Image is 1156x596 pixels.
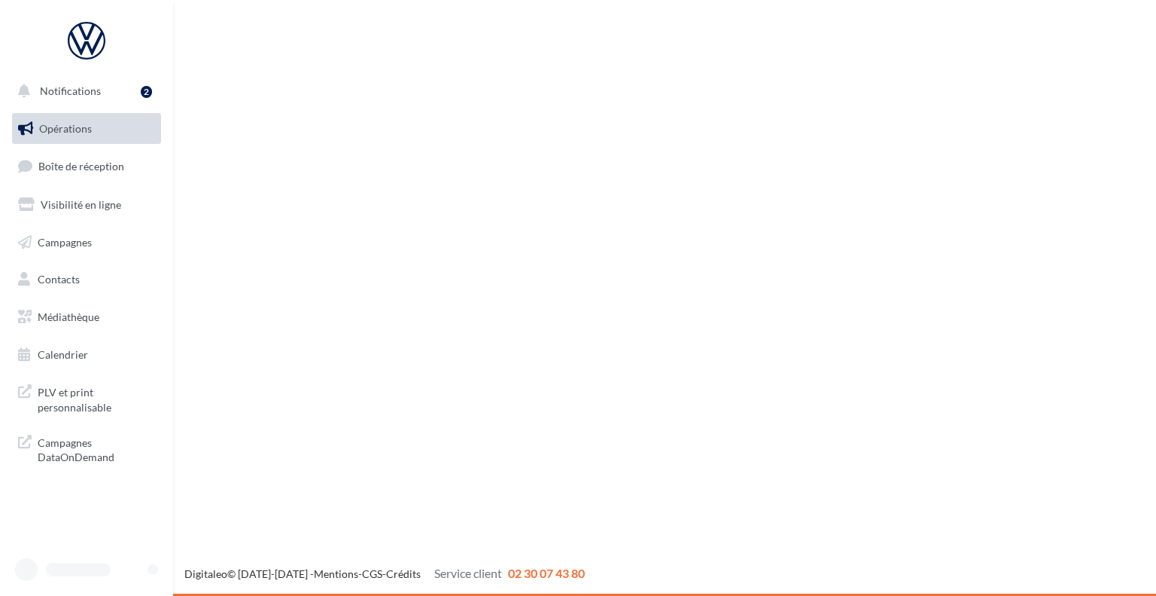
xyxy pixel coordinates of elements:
a: CGS [362,567,382,580]
a: Crédits [386,567,421,580]
button: Notifications 2 [9,75,158,107]
a: Opérations [9,113,164,145]
a: PLV et print personnalisable [9,376,164,420]
span: © [DATE]-[DATE] - - - [184,567,585,580]
span: Service client [434,566,502,580]
a: Visibilité en ligne [9,189,164,221]
a: Calendrier [9,339,164,371]
span: Contacts [38,273,80,286]
a: Mentions [314,567,358,580]
span: PLV et print personnalisable [38,382,155,414]
span: Médiathèque [38,310,99,323]
a: Digitaleo [184,567,227,580]
a: Campagnes [9,227,164,258]
span: Calendrier [38,348,88,361]
a: Boîte de réception [9,150,164,182]
a: Contacts [9,264,164,295]
span: Campagnes [38,235,92,248]
span: Visibilité en ligne [41,198,121,211]
span: Opérations [39,122,92,135]
span: 02 30 07 43 80 [508,566,585,580]
a: Campagnes DataOnDemand [9,426,164,471]
a: Médiathèque [9,301,164,333]
div: 2 [141,86,152,98]
span: Boîte de réception [38,160,124,173]
span: Notifications [40,84,101,97]
span: Campagnes DataOnDemand [38,432,155,465]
